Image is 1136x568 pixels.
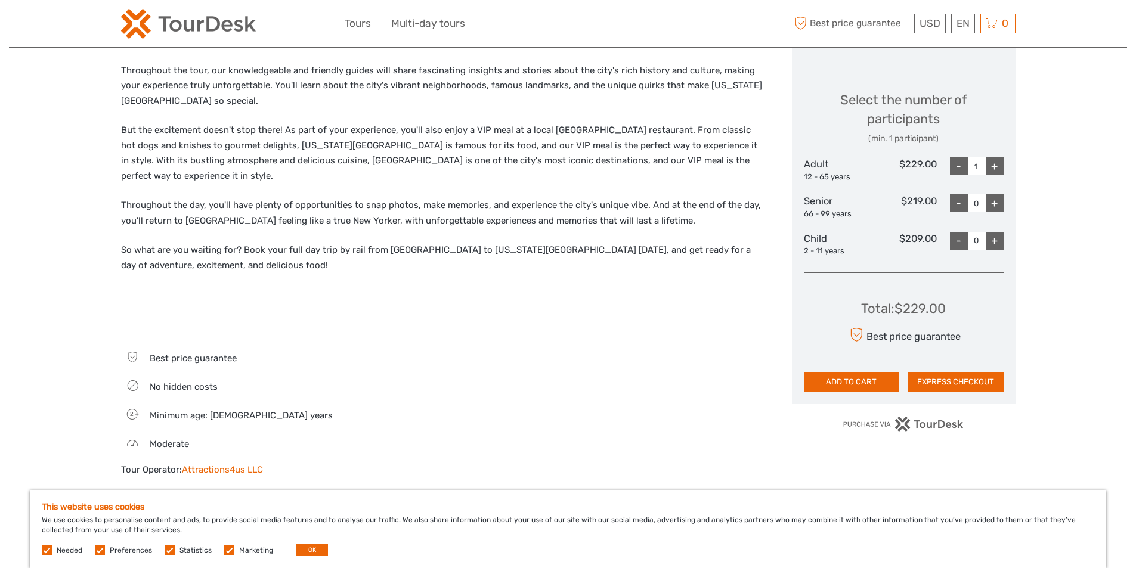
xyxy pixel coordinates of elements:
[870,194,937,219] div: $219.00
[57,545,82,555] label: Needed
[846,324,960,345] div: Best price guarantee
[908,372,1004,392] button: EXPRESS CHECKOUT
[804,157,871,182] div: Adult
[121,243,767,273] p: So what are you waiting for? Book your full day trip by rail from [GEOGRAPHIC_DATA] to [US_STATE]...
[121,9,256,39] img: 2254-3441b4b5-4e5f-4d00-b396-31f1d84a6ebf_logo_small.png
[804,232,871,257] div: Child
[870,157,937,182] div: $229.00
[804,246,871,257] div: 2 - 11 years
[804,172,871,183] div: 12 - 65 years
[30,490,1106,568] div: We use cookies to personalise content and ads, to provide social media features and to analyse ou...
[986,232,1004,250] div: +
[121,198,767,228] p: Throughout the day, you'll have plenty of opportunities to snap photos, make memories, and experi...
[950,157,968,175] div: -
[296,544,328,556] button: OK
[804,194,871,219] div: Senior
[121,123,767,184] p: But the excitement doesn't stop there! As part of your experience, you'll also enjoy a VIP meal a...
[150,353,237,364] span: Best price guarantee
[804,372,899,392] button: ADD TO CART
[920,17,940,29] span: USD
[123,410,140,418] span: 2
[986,157,1004,175] div: +
[17,21,135,30] p: We're away right now. Please check back later!
[179,545,212,555] label: Statistics
[137,18,151,33] button: Open LiveChat chat widget
[239,545,273,555] label: Marketing
[42,502,1094,512] h5: This website uses cookies
[804,209,871,220] div: 66 - 99 years
[792,14,911,33] span: Best price guarantee
[150,381,218,392] span: No hidden costs
[121,464,432,476] div: Tour Operator:
[345,15,371,32] a: Tours
[861,299,946,318] div: Total : $229.00
[391,15,465,32] a: Multi-day tours
[951,14,975,33] div: EN
[182,464,263,475] a: Attractions4us LLC
[1000,17,1010,29] span: 0
[150,439,189,449] span: Moderate
[121,63,767,109] p: Throughout the tour, our knowledgeable and friendly guides will share fascinating insights and st...
[950,232,968,250] div: -
[870,232,937,257] div: $209.00
[110,545,152,555] label: Preferences
[843,417,964,432] img: PurchaseViaTourDesk.png
[950,194,968,212] div: -
[986,194,1004,212] div: +
[150,410,333,421] span: Minimum age: [DEMOGRAPHIC_DATA] years
[804,133,1004,145] div: (min. 1 participant)
[804,91,1004,145] div: Select the number of participants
